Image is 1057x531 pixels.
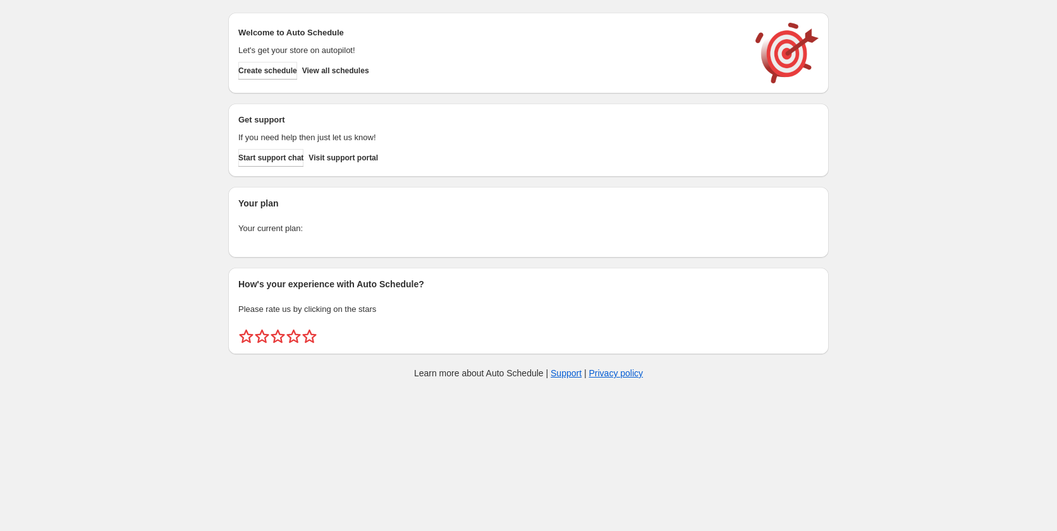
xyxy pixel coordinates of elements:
h2: Welcome to Auto Schedule [238,27,743,39]
a: Start support chat [238,149,303,167]
span: View all schedules [302,66,369,76]
h2: How's your experience with Auto Schedule? [238,278,819,290]
p: Your current plan: [238,222,819,235]
p: Let's get your store on autopilot! [238,44,743,57]
a: Support [551,368,582,378]
span: Create schedule [238,66,297,76]
p: Please rate us by clicking on the stars [238,303,819,316]
a: Visit support portal [309,149,378,167]
p: Learn more about Auto Schedule | | [414,367,643,379]
a: Privacy policy [589,368,644,378]
button: Create schedule [238,62,297,80]
button: View all schedules [302,62,369,80]
h2: Your plan [238,197,819,210]
p: If you need help then just let us know! [238,131,743,144]
span: Start support chat [238,153,303,163]
h2: Get support [238,114,743,126]
span: Visit support portal [309,153,378,163]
